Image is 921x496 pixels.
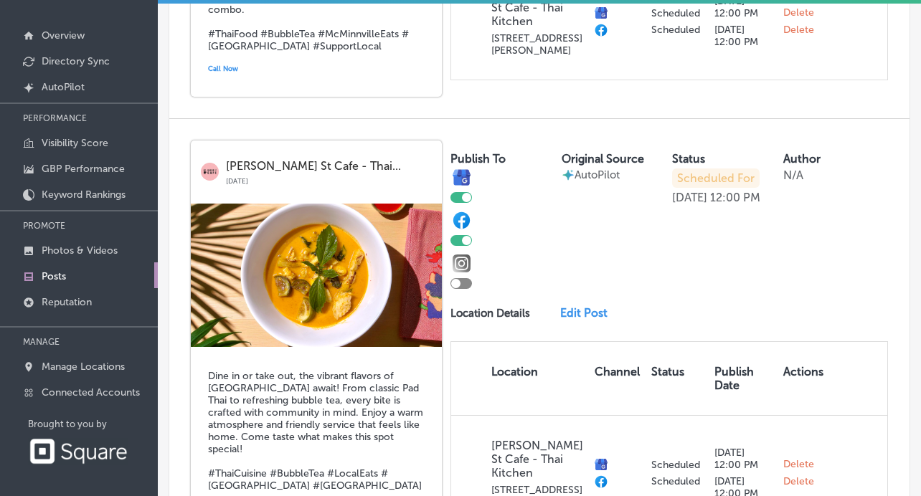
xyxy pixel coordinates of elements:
[42,55,110,67] p: Directory Sync
[42,244,118,257] p: Photos & Videos
[450,152,506,166] label: Publish To
[783,152,821,166] label: Author
[651,7,703,19] p: Scheduled
[783,475,814,488] span: Delete
[672,168,760,188] p: Scheduled For
[778,342,829,415] th: Actions
[191,204,442,347] img: 175674784947f3fbff-576b-43fc-ad66-3fee04a65701_2025-08-31.png
[783,6,814,19] span: Delete
[783,24,814,37] span: Delete
[42,296,92,308] p: Reputation
[491,32,583,57] p: [STREET_ADDRESS][PERSON_NAME]
[651,24,703,36] p: Scheduled
[560,306,616,320] a: Edit Post
[450,307,530,320] p: Location Details
[783,458,814,471] span: Delete
[562,168,575,181] img: autopilot-icon
[672,191,707,204] p: [DATE]
[42,163,125,175] p: GBP Performance
[42,137,108,149] p: Visibility Score
[710,191,760,204] p: 12:00 PM
[208,370,425,492] h5: Dine in or take out, the vibrant flavors of [GEOGRAPHIC_DATA] await! From classic Pad Thai to ref...
[42,386,140,399] p: Connected Accounts
[672,152,705,166] label: Status
[42,189,126,201] p: Keyword Rankings
[714,24,773,48] p: [DATE] 12:00 PM
[562,152,644,166] label: Original Source
[714,447,773,471] p: [DATE] 12:00 PM
[42,270,66,282] p: Posts
[28,438,128,464] img: Square
[575,168,620,181] p: AutoPilot
[201,163,219,181] img: logo
[491,439,583,480] p: [PERSON_NAME] St Cafe - Thai Kitchen
[42,81,85,93] p: AutoPilot
[651,475,703,487] p: Scheduled
[783,168,803,182] p: N/A
[42,29,85,42] p: Overview
[709,342,778,415] th: Publish Date
[651,459,703,471] p: Scheduled
[28,419,158,429] p: Brought to you by
[226,173,432,186] p: [DATE]
[42,361,125,373] p: Manage Locations
[589,342,646,415] th: Channel
[226,160,432,173] p: [PERSON_NAME] St Cafe - Thai...
[451,342,589,415] th: Location
[646,342,709,415] th: Status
